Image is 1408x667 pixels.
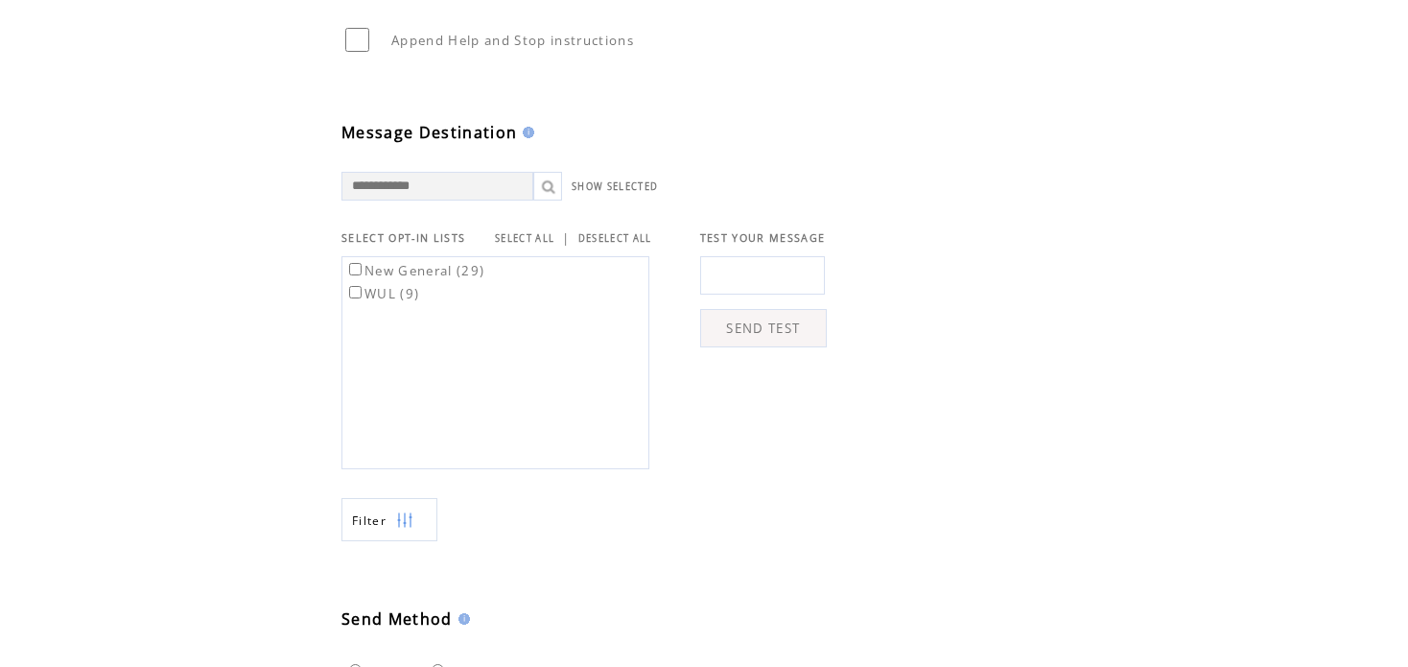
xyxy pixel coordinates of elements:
[341,608,453,630] span: Send Method
[391,32,634,49] span: Append Help and Stop instructions
[349,263,362,275] input: New General (29)
[345,285,419,302] label: WUL (9)
[562,229,570,247] span: |
[700,231,826,245] span: TEST YOUR MESSAGE
[345,262,484,279] label: New General (29)
[453,613,470,625] img: help.gif
[572,180,658,193] a: SHOW SELECTED
[700,309,827,347] a: SEND TEST
[341,231,465,245] span: SELECT OPT-IN LISTS
[396,499,413,542] img: filters.png
[352,512,387,529] span: Show filters
[495,232,554,245] a: SELECT ALL
[341,498,437,541] a: Filter
[349,286,362,298] input: WUL (9)
[517,127,534,138] img: help.gif
[341,122,517,143] span: Message Destination
[578,232,652,245] a: DESELECT ALL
